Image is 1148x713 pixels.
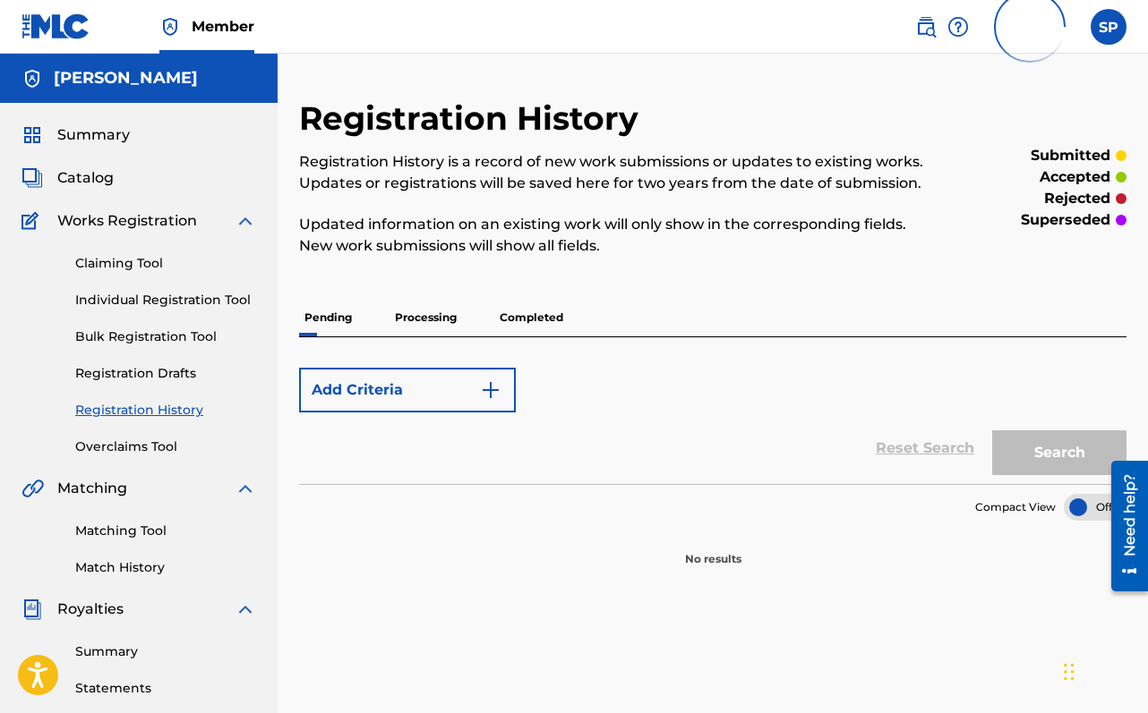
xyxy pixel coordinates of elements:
[1091,9,1127,45] div: User Menu
[299,368,516,412] button: Add Criteria
[57,210,197,232] span: Works Registration
[21,167,114,189] a: CatalogCatalog
[1064,645,1075,699] div: Drag
[975,499,1056,515] span: Compact View
[75,522,256,540] a: Matching Tool
[299,359,1127,484] form: Search Form
[235,598,256,620] img: expand
[57,598,124,620] span: Royalties
[75,437,256,456] a: Overclaims Tool
[75,254,256,273] a: Claiming Tool
[54,68,198,89] h5: Sebastian Picchioni
[947,16,969,38] img: help
[299,98,647,139] h2: Registration History
[21,167,43,189] img: Catalog
[75,558,256,577] a: Match History
[21,598,43,620] img: Royalties
[21,68,43,89] img: Accounts
[75,327,256,346] a: Bulk Registration Tool
[21,478,44,499] img: Matching
[21,124,130,146] a: SummarySummary
[1098,452,1148,599] iframe: Resource Center
[299,214,936,257] p: Updated information on an existing work will only show in the corresponding fields. New work subm...
[1031,145,1110,166] p: submitted
[1044,188,1110,209] p: rejected
[75,364,256,383] a: Registration Drafts
[75,642,256,661] a: Summary
[1040,166,1110,188] p: accepted
[75,291,256,310] a: Individual Registration Tool
[915,9,937,45] a: Public Search
[947,9,969,45] div: Help
[21,13,90,39] img: MLC Logo
[1058,627,1148,713] iframe: Chat Widget
[299,151,936,194] p: Registration History is a record of new work submissions or updates to existing works. Updates or...
[57,478,127,499] span: Matching
[915,16,937,38] img: search
[75,401,256,420] a: Registration History
[235,478,256,499] img: expand
[57,124,130,146] span: Summary
[57,167,114,189] span: Catalog
[1021,209,1110,231] p: superseded
[75,679,256,698] a: Statements
[235,210,256,232] img: expand
[192,16,254,37] span: Member
[390,299,462,336] p: Processing
[480,379,501,401] img: 9d2ae6d4665cec9f34b9.svg
[494,299,569,336] p: Completed
[21,124,43,146] img: Summary
[159,16,181,38] img: Top Rightsholder
[685,530,741,567] p: No results
[299,299,357,336] p: Pending
[21,210,45,232] img: Works Registration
